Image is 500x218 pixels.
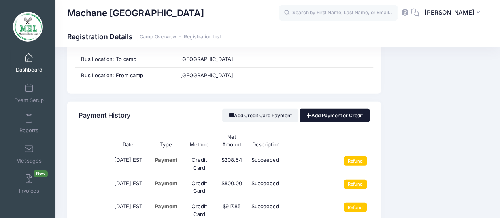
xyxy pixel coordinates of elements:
td: Succeeded [248,152,336,176]
a: InvoicesNew [10,170,48,198]
h4: Payment History [79,104,131,127]
a: Camp Overview [140,34,176,40]
span: Messages [16,157,42,164]
th: Type [149,129,184,153]
div: Bus Location: To camp [75,51,175,67]
td: Payment [149,176,184,199]
h1: Registration Details [67,32,221,41]
th: Method [183,129,215,153]
a: Messages [10,140,48,168]
span: New [34,170,48,177]
input: Refund [344,156,367,166]
span: [PERSON_NAME] [424,8,474,17]
td: [DATE] EST [108,152,149,176]
a: Event Setup [10,80,48,107]
span: [GEOGRAPHIC_DATA] [180,56,233,62]
td: Payment [149,152,184,176]
a: Registration List [184,34,221,40]
th: Description [248,129,336,153]
input: Refund [344,180,367,189]
h1: Machane [GEOGRAPHIC_DATA] [67,4,204,22]
td: Credit Card [183,176,215,199]
button: Add Credit Card Payment [222,109,298,122]
a: Reports [10,110,48,137]
span: Reports [19,127,38,134]
span: Invoices [19,188,39,195]
td: Succeeded [248,176,336,199]
span: [GEOGRAPHIC_DATA] [180,72,233,78]
td: [DATE] EST [108,176,149,199]
img: Machane Racket Lake [13,12,43,42]
td: $208.54 [215,152,248,176]
div: Bus Location: From camp [75,68,175,83]
span: Dashboard [16,67,42,74]
td: Credit Card [183,152,215,176]
button: [PERSON_NAME] [419,4,488,22]
a: Dashboard [10,49,48,77]
a: Add Payment or Credit [300,109,370,122]
input: Refund [344,203,367,212]
span: Event Setup [14,97,44,104]
input: Search by First Name, Last Name, or Email... [279,5,398,21]
td: $800.00 [215,176,248,199]
th: Net Amount [215,129,248,153]
th: Date [108,129,149,153]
